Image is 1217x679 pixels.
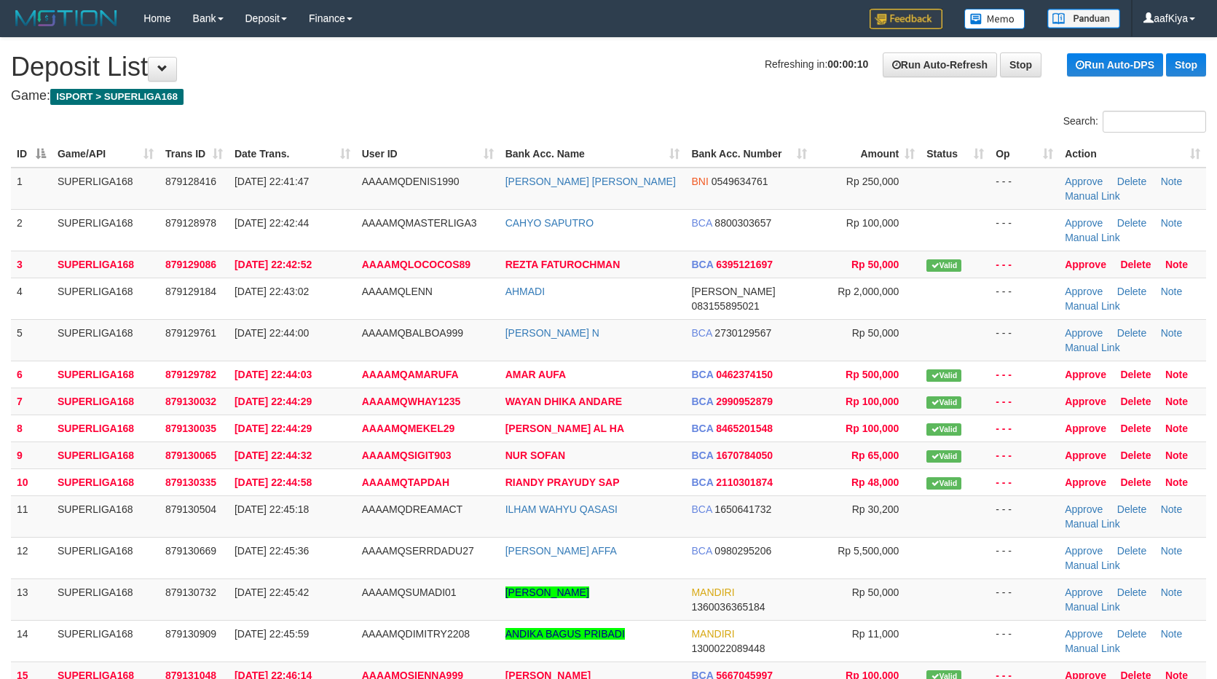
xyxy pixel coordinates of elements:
span: Rp 250,000 [846,176,899,187]
td: SUPERLIGA168 [52,537,159,578]
span: Copy 2730129567 to clipboard [714,327,771,339]
span: Rp 48,000 [851,476,899,488]
a: Approve [1065,327,1103,339]
a: Manual Link [1065,232,1120,243]
span: BCA [691,259,713,270]
span: 879129782 [165,369,216,380]
a: Note [1165,396,1188,407]
td: 13 [11,578,52,620]
a: Approve [1065,259,1106,270]
a: Note [1161,628,1183,640]
a: Approve [1065,423,1106,434]
span: AAAAMQMASTERLIGA3 [362,217,477,229]
span: AAAAMQSUMADI01 [362,586,457,598]
td: 5 [11,319,52,361]
a: Manual Link [1065,643,1120,654]
a: Approve [1065,396,1106,407]
a: Approve [1065,503,1103,515]
span: Rp 11,000 [852,628,899,640]
td: SUPERLIGA168 [52,319,159,361]
th: Action: activate to sort column ascending [1059,141,1206,168]
a: Approve [1065,450,1106,461]
a: RIANDY PRAYUDY SAP [505,476,620,488]
span: BCA [691,217,712,229]
span: Rp 500,000 [846,369,899,380]
a: ILHAM WAHYU QASASI [505,503,618,515]
th: User ID: activate to sort column ascending [356,141,500,168]
span: Valid transaction [926,477,961,490]
a: [PERSON_NAME] [505,586,589,598]
a: Note [1165,369,1188,380]
h4: Game: [11,89,1206,103]
td: 4 [11,278,52,319]
th: Op: activate to sort column ascending [990,141,1059,168]
td: SUPERLIGA168 [52,361,159,388]
td: - - - [990,361,1059,388]
span: BNI [691,176,708,187]
a: Manual Link [1065,300,1120,312]
span: 879130669 [165,545,216,557]
span: 879129184 [165,286,216,297]
td: 3 [11,251,52,278]
a: AHMADI [505,286,545,297]
span: BCA [691,369,713,380]
span: AAAAMQDREAMACT [362,503,462,515]
a: Approve [1065,217,1103,229]
a: Run Auto-DPS [1067,53,1163,76]
td: - - - [990,168,1059,210]
span: [DATE] 22:44:29 [235,396,312,407]
span: [DATE] 22:44:03 [235,369,312,380]
label: Search: [1063,111,1206,133]
a: Approve [1065,476,1106,488]
td: SUPERLIGA168 [52,251,159,278]
span: Rp 100,000 [846,423,899,434]
span: AAAAMQDIMITRY2208 [362,628,470,640]
span: [DATE] 22:45:59 [235,628,309,640]
span: Rp 65,000 [851,450,899,461]
a: Approve [1065,545,1103,557]
span: 879130732 [165,586,216,598]
span: Valid transaction [926,369,961,382]
span: Copy 1670784050 to clipboard [716,450,773,461]
input: Search: [1103,111,1206,133]
span: 879130065 [165,450,216,461]
span: [DATE] 22:45:18 [235,503,309,515]
a: REZTA FATUROCHMAN [505,259,621,270]
span: AAAAMQAMARUFA [362,369,459,380]
a: Approve [1065,176,1103,187]
td: 2 [11,209,52,251]
a: Manual Link [1065,342,1120,353]
span: Copy 8465201548 to clipboard [716,423,773,434]
td: 11 [11,495,52,537]
strong: 00:00:10 [827,58,868,70]
a: Note [1161,176,1183,187]
td: 1 [11,168,52,210]
th: Trans ID: activate to sort column ascending [159,141,229,168]
span: AAAAMQTAPDAH [362,476,449,488]
span: Rp 30,200 [852,503,899,515]
span: 879129086 [165,259,216,270]
span: [DATE] 22:45:42 [235,586,309,598]
td: 6 [11,361,52,388]
td: 12 [11,537,52,578]
td: - - - [990,495,1059,537]
th: Status: activate to sort column ascending [921,141,990,168]
a: Delete [1120,396,1151,407]
span: Copy 1650641732 to clipboard [714,503,771,515]
img: MOTION_logo.png [11,7,122,29]
td: - - - [990,537,1059,578]
a: Manual Link [1065,190,1120,202]
a: Delete [1117,628,1146,640]
span: 879128978 [165,217,216,229]
span: [DATE] 22:44:32 [235,450,312,461]
span: [DATE] 22:41:47 [235,176,309,187]
a: [PERSON_NAME] N [505,327,599,339]
a: WAYAN DHIKA ANDARE [505,396,623,407]
span: 879130335 [165,476,216,488]
span: BCA [691,503,712,515]
span: AAAAMQSERRDADU27 [362,545,474,557]
a: Manual Link [1065,601,1120,613]
td: - - - [990,251,1059,278]
span: Copy 0980295206 to clipboard [714,545,771,557]
td: - - - [990,319,1059,361]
